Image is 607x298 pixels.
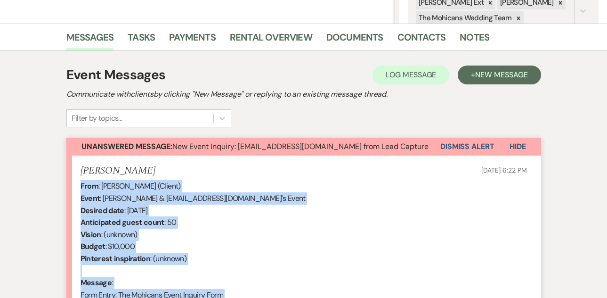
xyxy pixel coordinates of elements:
[81,165,155,177] h5: [PERSON_NAME]
[481,166,526,174] span: [DATE] 6:22 PM
[66,30,114,50] a: Messages
[81,206,124,215] b: Desired date
[458,66,541,84] button: +New Message
[81,230,101,240] b: Vision
[81,141,172,151] strong: Unanswered Message:
[440,138,494,156] button: Dismiss Alert
[81,254,151,264] b: Pinterest inspiration
[386,70,436,80] span: Log Message
[81,193,100,203] b: Event
[81,241,105,251] b: Budget
[169,30,216,50] a: Payments
[416,11,513,25] div: The Mohicans Wedding Team
[397,30,446,50] a: Contacts
[72,113,122,124] div: Filter by topics...
[475,70,527,80] span: New Message
[230,30,312,50] a: Rental Overview
[81,278,112,288] b: Message
[81,181,98,191] b: From
[66,138,440,156] button: Unanswered Message:New Event Inquiry: [EMAIL_ADDRESS][DOMAIN_NAME] from Lead Capture
[81,141,429,151] span: New Event Inquiry: [EMAIL_ADDRESS][DOMAIN_NAME] from Lead Capture
[81,217,164,227] b: Anticipated guest count
[460,30,489,50] a: Notes
[66,89,541,100] h2: Communicate with clients by clicking "New Message" or replying to an existing message thread.
[510,141,526,151] span: Hide
[128,30,155,50] a: Tasks
[372,66,449,84] button: Log Message
[494,138,541,156] button: Hide
[326,30,383,50] a: Documents
[66,65,166,85] h1: Event Messages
